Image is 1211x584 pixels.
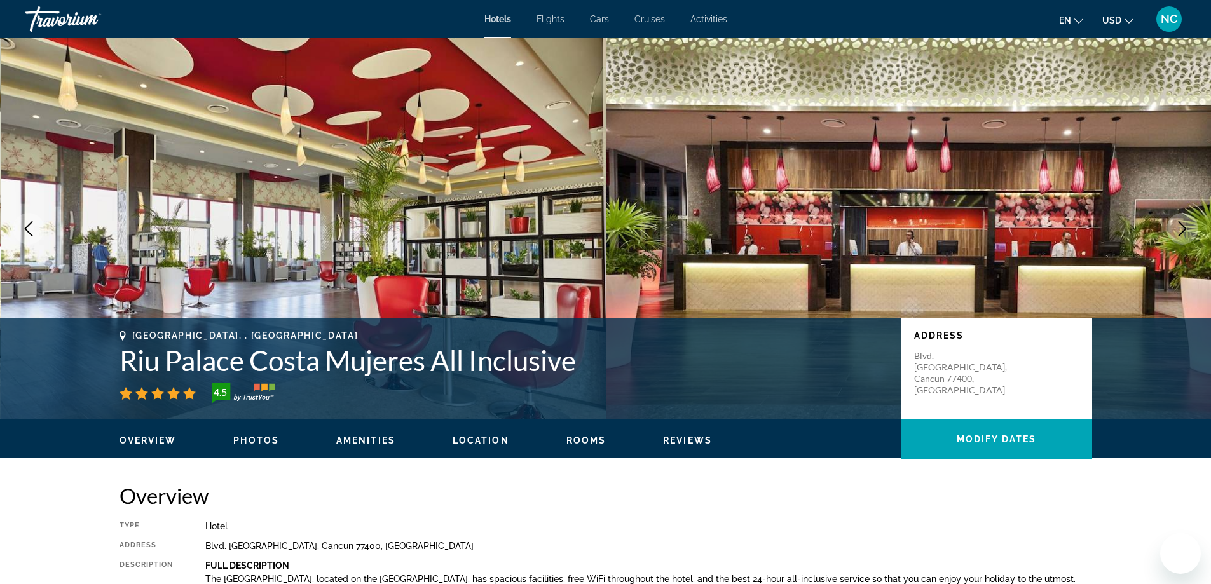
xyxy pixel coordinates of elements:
span: Location [453,435,509,445]
button: Overview [120,435,177,446]
a: Flights [537,14,564,24]
span: [GEOGRAPHIC_DATA], , [GEOGRAPHIC_DATA] [132,330,359,341]
p: Address [914,330,1079,341]
h2: Overview [120,483,1092,508]
a: Cruises [634,14,665,24]
button: Reviews [663,435,712,446]
div: Blvd. [GEOGRAPHIC_DATA], Cancun 77400, [GEOGRAPHIC_DATA] [205,541,1092,551]
button: Amenities [336,435,395,446]
button: Previous image [13,213,44,245]
button: Rooms [566,435,606,446]
h1: Riu Palace Costa Mujeres All Inclusive [120,344,889,377]
span: USD [1102,15,1121,25]
div: Type [120,521,174,531]
button: Photos [233,435,279,446]
span: Reviews [663,435,712,445]
button: Location [453,435,509,446]
div: 4.5 [208,384,233,400]
p: Blvd. [GEOGRAPHIC_DATA], Cancun 77400, [GEOGRAPHIC_DATA] [914,350,1016,396]
a: Hotels [484,14,511,24]
iframe: Button to launch messaging window [1160,533,1201,574]
span: Modify Dates [957,434,1036,444]
img: TrustYou guest rating badge [212,383,275,404]
button: Next image [1167,213,1198,245]
button: Modify Dates [901,419,1092,459]
button: Change language [1059,11,1083,29]
a: Activities [690,14,727,24]
span: Amenities [336,435,395,445]
div: Address [120,541,174,551]
a: Cars [590,14,609,24]
span: Overview [120,435,177,445]
span: Rooms [566,435,606,445]
b: Full Description [205,560,289,571]
div: Hotel [205,521,1092,531]
span: NC [1161,13,1177,25]
span: en [1059,15,1071,25]
a: Travorium [25,3,153,36]
button: Change currency [1102,11,1133,29]
button: User Menu [1153,6,1186,32]
span: Photos [233,435,279,445]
